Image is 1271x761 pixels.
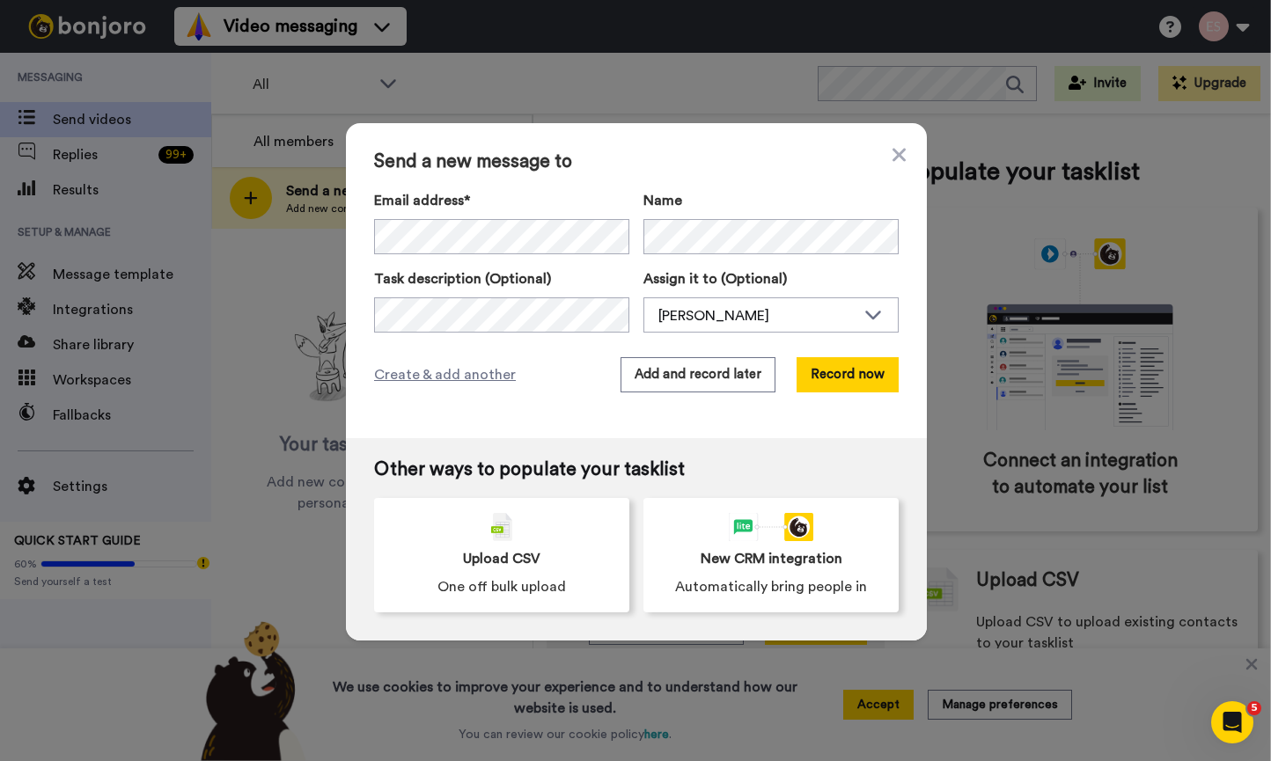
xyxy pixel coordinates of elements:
[374,151,899,172] span: Send a new message to
[701,548,842,569] span: New CRM integration
[643,190,682,211] span: Name
[463,548,540,569] span: Upload CSV
[1211,701,1253,743] iframe: Intercom live chat
[1247,701,1261,715] span: 5
[729,513,813,541] div: animation
[437,576,566,597] span: One off bulk upload
[374,364,516,385] span: Create & add another
[621,357,775,392] button: Add and record later
[643,268,899,289] label: Assign it to (Optional)
[675,576,867,597] span: Automatically bring people in
[374,190,629,211] label: Email address*
[658,305,856,326] div: [PERSON_NAME]
[797,357,899,392] button: Record now
[491,513,512,541] img: csv-grey.png
[374,268,629,289] label: Task description (Optional)
[374,459,899,480] span: Other ways to populate your tasklist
